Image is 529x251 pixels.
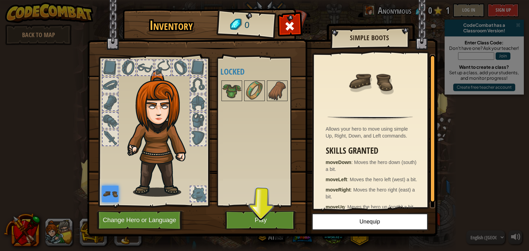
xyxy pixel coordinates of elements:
[328,116,413,120] img: hr.png
[337,34,402,42] h2: Simple Boots
[220,67,302,76] h4: Locked
[326,187,415,199] span: Moves the hero right (east) a bit.
[245,81,264,100] img: portrait.png
[326,177,347,182] strong: moveLeft
[326,187,351,193] strong: moveRight
[326,160,352,165] strong: moveDown
[312,213,428,230] button: Unequip
[225,211,297,230] button: Play
[345,204,348,210] span: :
[350,177,417,182] span: Moves the hero left (west) a bit.
[222,81,241,100] img: portrait.png
[351,187,353,193] span: :
[97,211,184,230] button: Change Hero or Language
[127,18,215,33] h1: Inventory
[351,160,354,165] span: :
[268,81,287,100] img: portrait.png
[347,177,350,182] span: :
[244,19,250,32] span: 0
[326,204,345,210] strong: moveUp
[326,125,418,139] div: Allows your hero to move using simple Up, Right, Down, and Left commands.
[326,160,417,172] span: Moves the hero down (south) a bit.
[102,186,118,202] img: portrait.png
[348,59,393,104] img: portrait.png
[124,70,198,197] img: hair_f2.png
[348,204,415,210] span: Moves the hero up (north) a bit.
[326,146,418,155] h3: Skills Granted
